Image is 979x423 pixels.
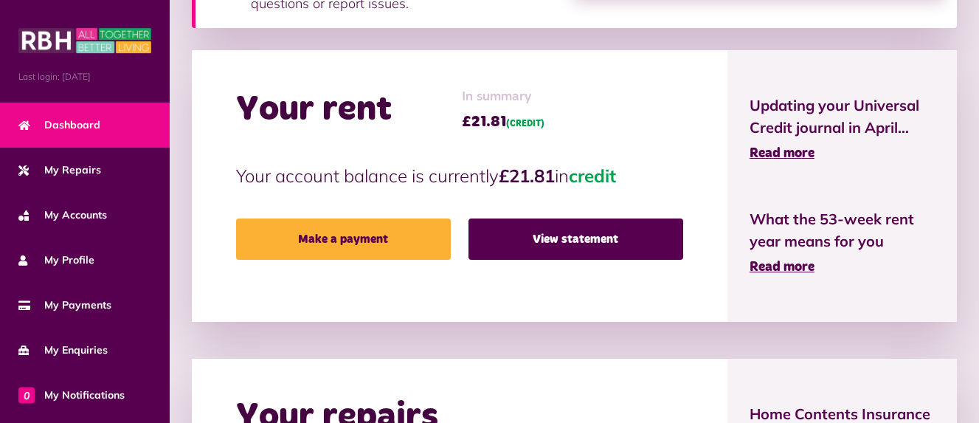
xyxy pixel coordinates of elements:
strong: £21.81 [499,165,555,187]
span: My Repairs [18,162,101,178]
a: What the 53-week rent year means for you Read more [750,208,935,278]
img: MyRBH [18,26,151,55]
span: What the 53-week rent year means for you [750,208,935,252]
span: My Profile [18,252,94,268]
span: Updating your Universal Credit journal in April... [750,94,935,139]
span: My Payments [18,298,111,313]
a: Updating your Universal Credit journal in April... Read more [750,94,935,164]
span: In summary [462,87,544,107]
a: Make a payment [236,219,451,260]
span: My Notifications [18,388,125,403]
span: credit [569,165,616,187]
span: 0 [18,387,35,403]
span: £21.81 [462,111,544,133]
span: My Enquiries [18,343,108,358]
span: Last login: [DATE] [18,70,151,83]
span: Read more [750,147,814,160]
h2: Your rent [236,89,392,131]
a: View statement [468,219,683,260]
span: My Accounts [18,207,107,223]
span: Dashboard [18,117,100,133]
span: (CREDIT) [506,120,544,128]
span: Read more [750,261,814,274]
p: Your account balance is currently in [236,162,683,189]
